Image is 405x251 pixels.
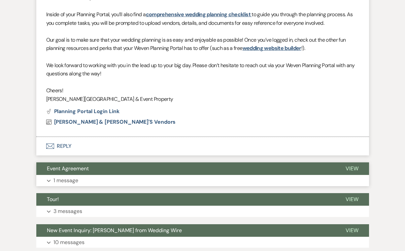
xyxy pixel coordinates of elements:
p: Our goal is to make sure that your wedding planning is as easy and enjoyable as possible! Once yo... [46,36,359,53]
a: [PERSON_NAME] & [PERSON_NAME]'s Vendors [46,119,176,125]
button: 1 message [36,175,369,186]
p: Cheers! [46,86,359,95]
button: 10 messages [36,237,369,248]
p: We look forward to working with you in the lead up to your big day. Please don’t hesitate to reac... [46,61,359,78]
span: [PERSON_NAME] & [PERSON_NAME]'s Vendors [54,118,176,125]
button: Tour! [36,193,335,206]
a: wedding planning checklist [185,11,251,18]
button: New Event Inquiry: [PERSON_NAME] from Wedding Wire [36,224,335,237]
p: [PERSON_NAME][GEOGRAPHIC_DATA] & Event Property [46,95,359,104]
button: Event Agreement [36,162,335,175]
button: View [335,224,369,237]
button: Reply [36,137,369,155]
p: 10 messages [53,238,84,247]
a: comprehensive [146,11,184,18]
span: New Event Inquiry: [PERSON_NAME] from Wedding Wire [47,227,182,234]
button: View [335,193,369,206]
p: Inside of your Planning Portal, you’ll also find a to guide you through the planning process. As ... [46,10,359,27]
p: 3 messages [53,207,82,216]
span: Event Agreement [47,165,89,172]
span: View [346,196,358,203]
span: Tour! [47,196,59,203]
button: Planning Portal Login Link [46,109,119,114]
p: 1 message [53,176,78,185]
span: Planning Portal Login Link [54,108,119,115]
span: View [346,227,358,234]
a: wedding website builder [243,45,301,52]
button: 3 messages [36,206,369,217]
button: View [335,162,369,175]
span: View [346,165,358,172]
